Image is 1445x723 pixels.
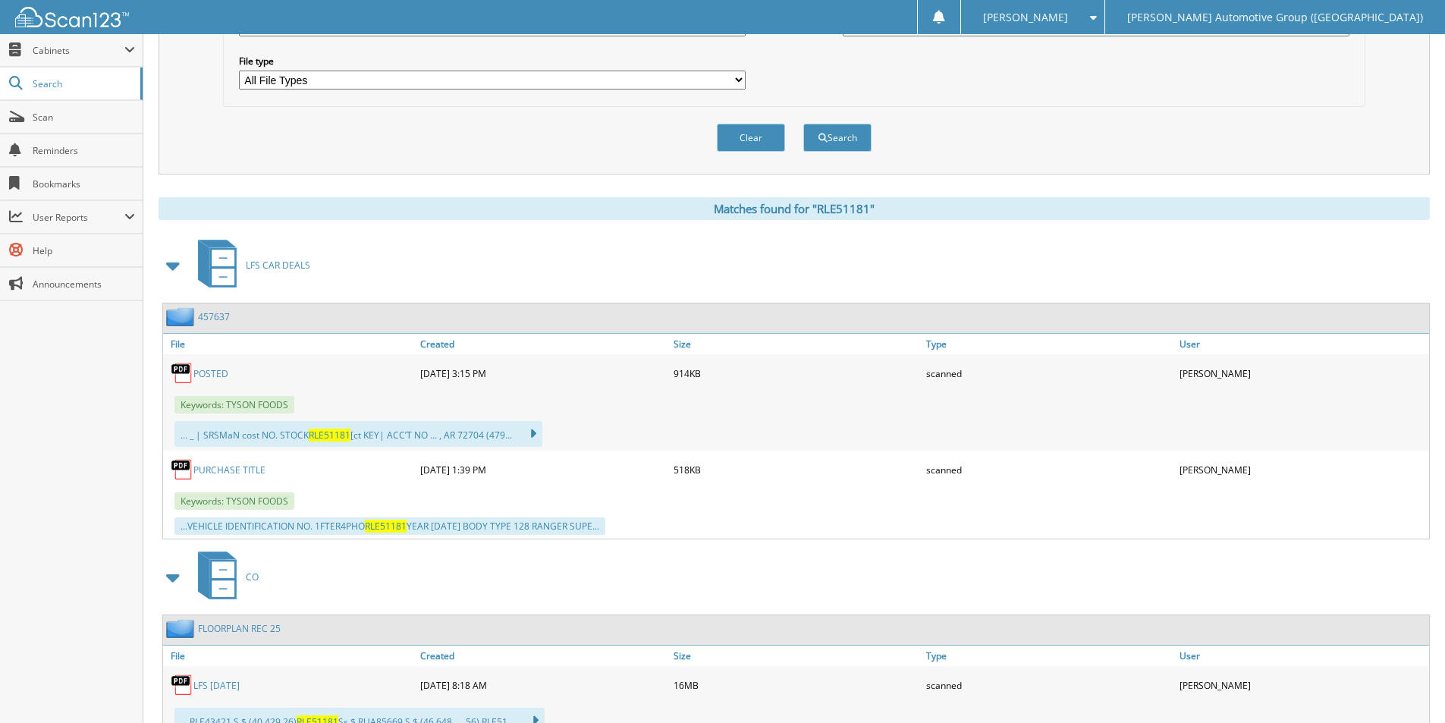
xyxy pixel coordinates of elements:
[365,520,407,533] span: RLE51181
[33,44,124,57] span: Cabinets
[33,144,135,157] span: Reminders
[670,670,923,700] div: 16MB
[198,310,230,323] a: 457637
[309,429,350,442] span: RLE51181
[189,235,310,295] a: LFS CAR DEALS
[174,396,294,413] span: Keywords: TYSON FOODS
[15,7,129,27] img: scan123-logo-white.svg
[803,124,872,152] button: Search
[1176,454,1429,485] div: [PERSON_NAME]
[922,646,1176,666] a: Type
[171,362,193,385] img: PDF.png
[416,454,670,485] div: [DATE] 1:39 PM
[33,77,133,90] span: Search
[163,646,416,666] a: File
[174,517,605,535] div: ...VEHICLE IDENTIFICATION NO. 1FTER4PHO YEAR [DATE] BODY TYPE 128 RANGER SUPE...
[246,571,259,583] span: CO
[670,334,923,354] a: Size
[717,124,785,152] button: Clear
[922,334,1176,354] a: Type
[166,619,198,638] img: folder2.png
[163,334,416,354] a: File
[33,211,124,224] span: User Reports
[193,367,228,380] a: POSTED
[171,458,193,481] img: PDF.png
[189,547,259,607] a: CO
[1176,646,1429,666] a: User
[239,55,746,68] label: File type
[1369,650,1445,723] iframe: Chat Widget
[670,646,923,666] a: Size
[174,421,542,447] div: ... _ | SRSMaN cost NO. STOCK [ct KEY| ACC’T NO ... , AR 72704 (479...
[198,622,281,635] a: FLOORPLAN REC 25
[33,111,135,124] span: Scan
[416,670,670,700] div: [DATE] 8:18 AM
[922,358,1176,388] div: scanned
[1176,670,1429,700] div: [PERSON_NAME]
[33,178,135,190] span: Bookmarks
[416,334,670,354] a: Created
[1176,334,1429,354] a: User
[33,244,135,257] span: Help
[670,454,923,485] div: 518KB
[159,197,1430,220] div: Matches found for "RLE51181"
[922,670,1176,700] div: scanned
[416,358,670,388] div: [DATE] 3:15 PM
[922,454,1176,485] div: scanned
[171,674,193,696] img: PDF.png
[670,358,923,388] div: 914KB
[33,278,135,291] span: Announcements
[1176,358,1429,388] div: [PERSON_NAME]
[174,492,294,510] span: Keywords: TYSON FOODS
[1127,13,1423,22] span: [PERSON_NAME] Automotive Group ([GEOGRAPHIC_DATA])
[983,13,1068,22] span: [PERSON_NAME]
[166,307,198,326] img: folder2.png
[246,259,310,272] span: LFS CAR DEALS
[193,464,265,476] a: PURCHASE TITLE
[416,646,670,666] a: Created
[193,679,240,692] a: LFS [DATE]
